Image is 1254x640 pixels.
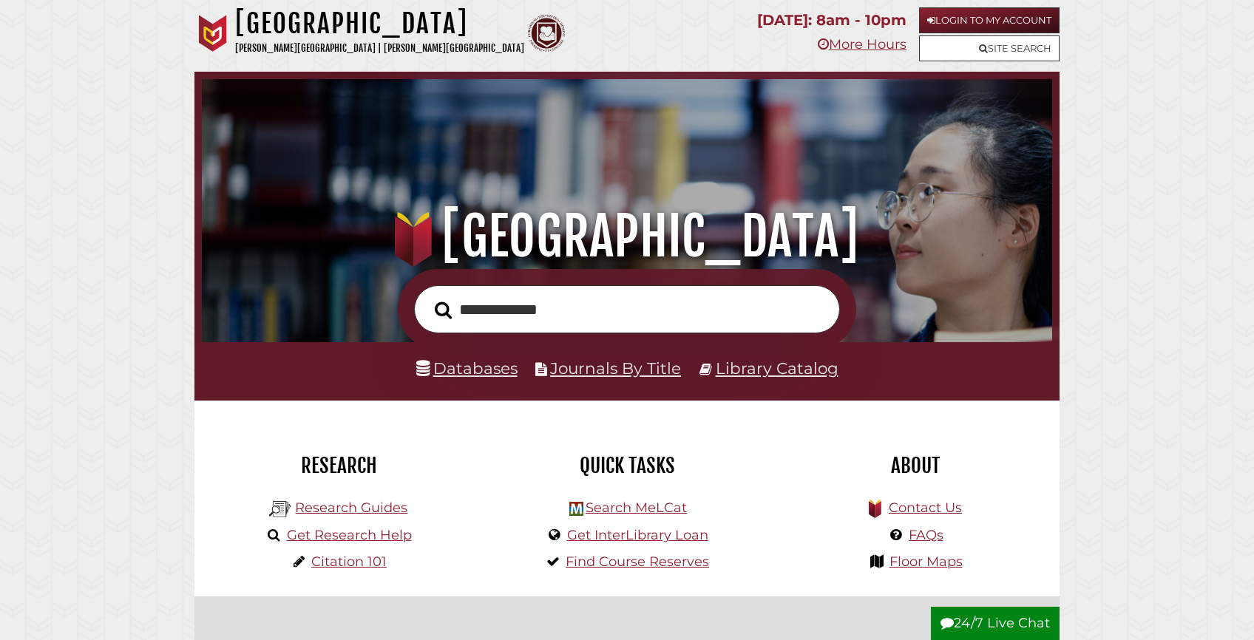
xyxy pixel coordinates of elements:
[427,297,459,324] button: Search
[889,500,962,516] a: Contact Us
[235,40,524,57] p: [PERSON_NAME][GEOGRAPHIC_DATA] | [PERSON_NAME][GEOGRAPHIC_DATA]
[919,7,1060,33] a: Login to My Account
[569,502,583,516] img: Hekman Library Logo
[782,453,1048,478] h2: About
[194,15,231,52] img: Calvin University
[716,358,838,378] a: Library Catalog
[919,35,1060,61] a: Site Search
[206,453,472,478] h2: Research
[311,554,387,570] a: Citation 101
[757,7,906,33] p: [DATE]: 8am - 10pm
[818,36,906,52] a: More Hours
[235,7,524,40] h1: [GEOGRAPHIC_DATA]
[269,498,291,520] img: Hekman Library Logo
[220,204,1033,269] h1: [GEOGRAPHIC_DATA]
[909,527,943,543] a: FAQs
[287,527,412,543] a: Get Research Help
[586,500,687,516] a: Search MeLCat
[295,500,407,516] a: Research Guides
[494,453,760,478] h2: Quick Tasks
[416,358,518,378] a: Databases
[435,301,452,319] i: Search
[566,554,709,570] a: Find Course Reserves
[567,527,708,543] a: Get InterLibrary Loan
[528,15,565,52] img: Calvin Theological Seminary
[889,554,963,570] a: Floor Maps
[550,358,681,378] a: Journals By Title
